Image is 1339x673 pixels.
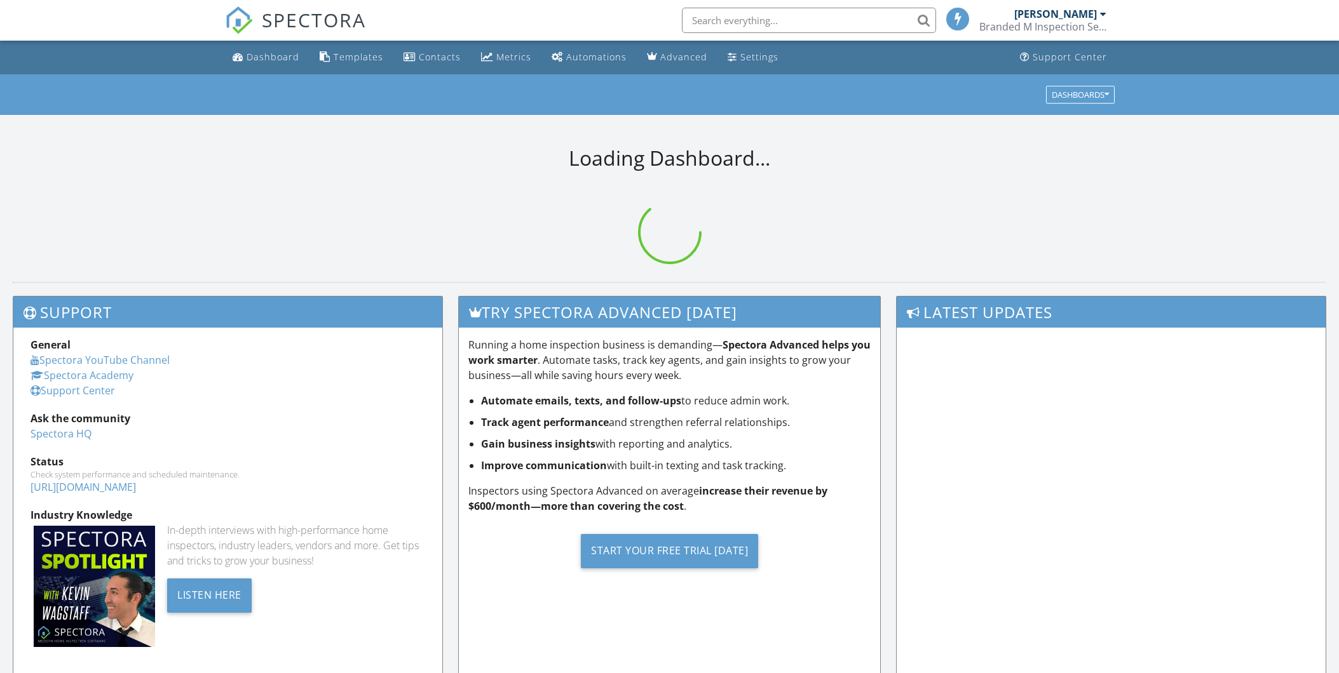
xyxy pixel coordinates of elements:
[897,297,1326,328] h3: Latest Updates
[334,51,383,63] div: Templates
[682,8,936,33] input: Search everything...
[262,6,366,33] span: SPECTORA
[481,393,871,408] li: to reduce admin work.
[481,458,607,472] strong: Improve communication
[660,51,707,63] div: Advanced
[481,415,871,430] li: and strengthen referral relationships.
[1046,86,1115,103] button: Dashboards
[979,20,1106,33] div: Branded M Inspection Services
[31,353,170,367] a: Spectora YouTube Channel
[225,6,253,34] img: The Best Home Inspection Software - Spectora
[476,46,536,69] a: Metrics
[31,469,425,479] div: Check system performance and scheduled maintenance.
[566,51,627,63] div: Automations
[468,338,871,367] strong: Spectora Advanced helps you work smarter
[496,51,531,63] div: Metrics
[481,458,871,473] li: with built-in texting and task tracking.
[228,46,304,69] a: Dashboard
[481,437,595,451] strong: Gain business insights
[1052,90,1109,99] div: Dashboards
[31,338,71,352] strong: General
[547,46,632,69] a: Automations (Basic)
[642,46,712,69] a: Advanced
[31,411,425,426] div: Ask the community
[31,454,425,469] div: Status
[31,368,133,382] a: Spectora Academy
[247,51,299,63] div: Dashboard
[315,46,388,69] a: Templates
[459,297,880,328] h3: Try spectora advanced [DATE]
[31,507,425,523] div: Industry Knowledge
[581,534,758,568] div: Start Your Free Trial [DATE]
[468,484,827,513] strong: increase their revenue by $600/month—more than covering the cost
[225,17,366,44] a: SPECTORA
[1015,46,1112,69] a: Support Center
[481,394,681,408] strong: Automate emails, texts, and follow-ups
[34,526,155,647] img: Spectoraspolightmain
[481,436,871,451] li: with reporting and analytics.
[31,480,136,494] a: [URL][DOMAIN_NAME]
[31,427,92,441] a: Spectora HQ
[167,587,252,601] a: Listen Here
[167,523,425,568] div: In-depth interviews with high-performance home inspectors, industry leaders, vendors and more. Ge...
[167,578,252,613] div: Listen Here
[1033,51,1107,63] div: Support Center
[398,46,466,69] a: Contacts
[31,383,115,397] a: Support Center
[468,524,871,578] a: Start Your Free Trial [DATE]
[419,51,461,63] div: Contacts
[723,46,784,69] a: Settings
[1014,8,1097,20] div: [PERSON_NAME]
[481,415,609,429] strong: Track agent performance
[740,51,778,63] div: Settings
[468,483,871,514] p: Inspectors using Spectora Advanced on average .
[468,337,871,383] p: Running a home inspection business is demanding— . Automate tasks, track key agents, and gain ins...
[13,297,442,328] h3: Support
